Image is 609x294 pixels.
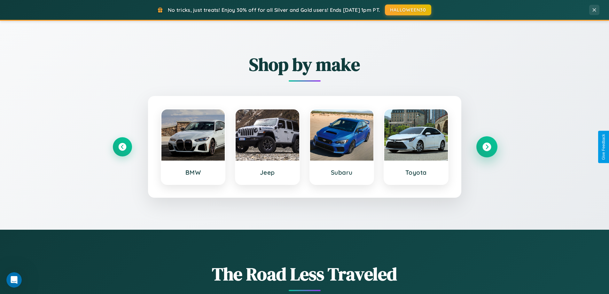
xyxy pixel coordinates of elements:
div: Give Feedback [601,134,606,160]
iframe: Intercom live chat [6,272,22,288]
h3: Jeep [242,169,293,176]
h3: Toyota [391,169,441,176]
h3: Subaru [316,169,367,176]
h1: The Road Less Traveled [113,262,496,286]
button: HALLOWEEN30 [385,4,431,15]
h3: BMW [168,169,219,176]
span: No tricks, just treats! Enjoy 30% off for all Silver and Gold users! Ends [DATE] 1pm PT. [168,7,380,13]
h2: Shop by make [113,52,496,77]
